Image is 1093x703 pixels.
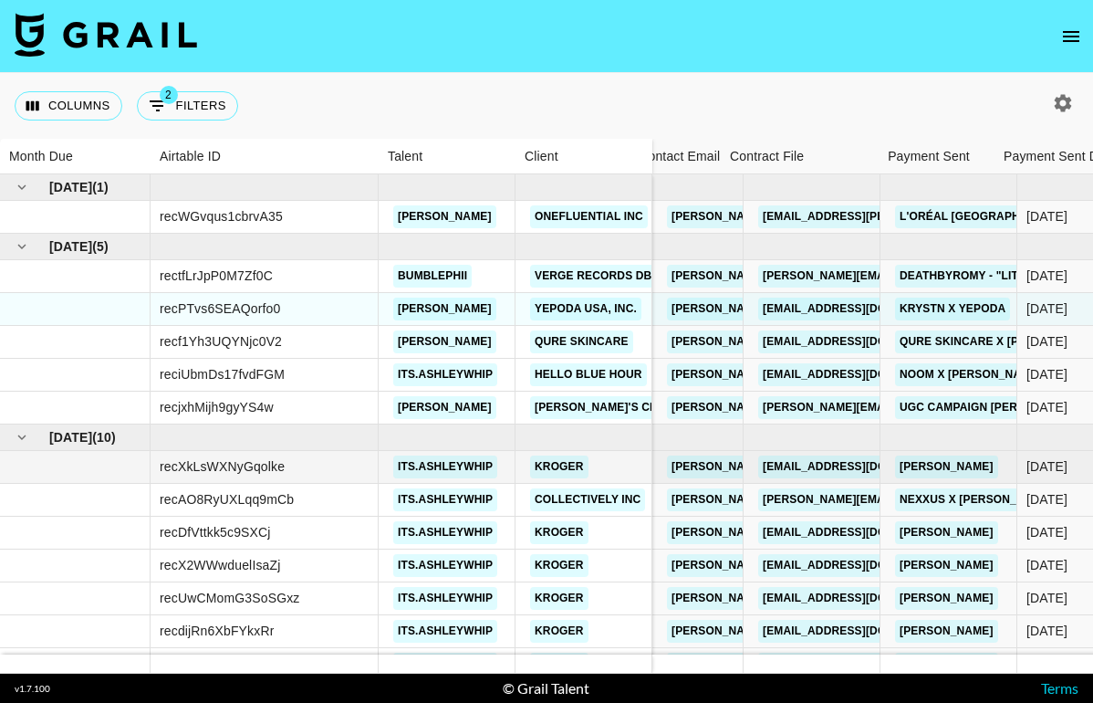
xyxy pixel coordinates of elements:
div: recDfVttkk5c9SXCj [160,523,271,541]
a: [PERSON_NAME] [895,587,998,610]
a: [PERSON_NAME][EMAIL_ADDRESS][DOMAIN_NAME] [667,396,964,419]
a: [EMAIL_ADDRESS][PERSON_NAME][DOMAIN_NAME] [758,205,1056,228]
div: Jul '25 [1026,556,1067,574]
a: [EMAIL_ADDRESS][DOMAIN_NAME] [758,521,963,544]
a: its.ashleywhip [393,363,497,386]
span: ( 1 ) [92,178,109,196]
a: [EMAIL_ADDRESS][DOMAIN_NAME] [758,298,963,320]
a: [PERSON_NAME][EMAIL_ADDRESS][DOMAIN_NAME] [667,331,964,353]
div: Airtable ID [160,139,221,174]
a: [PERSON_NAME] [393,298,496,320]
a: Noom x [PERSON_NAME] [895,363,1046,386]
a: its.ashleywhip [393,456,497,478]
a: its.ashleywhip [393,554,497,577]
a: [EMAIL_ADDRESS][DOMAIN_NAME] [758,620,963,643]
div: reciUbmDs17fvdFGM [160,365,285,383]
div: rectfLrJpP0M7Zf0C [160,267,273,285]
a: [EMAIL_ADDRESS][DOMAIN_NAME] [758,331,963,353]
div: Uniport Contact Email [593,139,720,174]
div: Contract File [730,139,804,174]
a: [PERSON_NAME][EMAIL_ADDRESS][DOMAIN_NAME] [667,620,964,643]
div: recUwCMomG3SoSGxz [160,589,299,607]
a: Kroger [530,554,588,577]
div: recjxhMijh9gyYS4w [160,398,274,416]
a: [EMAIL_ADDRESS][DOMAIN_NAME] [758,653,963,676]
span: 2 [160,86,178,104]
div: Jun '25 [1026,267,1067,285]
div: recX2WWwduelIsaZj [160,556,280,574]
a: Kroger [530,587,588,610]
a: [PERSON_NAME] [393,205,496,228]
div: © Grail Talent [503,679,589,698]
a: [PERSON_NAME] [895,456,998,478]
div: Jun '25 [1026,365,1067,383]
a: [PERSON_NAME] [895,653,998,676]
div: Jul '25 [1026,622,1067,640]
div: Client [525,139,558,174]
a: OneFluential Inc [530,205,648,228]
a: [PERSON_NAME][EMAIL_ADDRESS][DOMAIN_NAME] [667,488,964,511]
a: Kroger [530,521,588,544]
div: Airtable ID [151,139,379,174]
a: [PERSON_NAME]'s Choice [530,396,690,419]
a: [PERSON_NAME][EMAIL_ADDRESS][DOMAIN_NAME] [758,488,1056,511]
a: Krystn x Yepoda [895,298,1010,320]
img: Grail Talent [15,13,197,57]
button: hide children [9,174,35,200]
a: its.ashleywhip [393,620,497,643]
button: hide children [9,425,35,450]
a: Kroger [530,653,588,676]
a: Hello Blue Hour [530,363,647,386]
span: ( 10 ) [92,428,116,446]
a: its.ashleywhip [393,521,497,544]
div: Jun '25 [1026,332,1067,351]
button: Select columns [15,91,122,121]
div: Contract File [721,139,858,174]
div: Talent [388,139,422,174]
a: [PERSON_NAME][EMAIL_ADDRESS][DOMAIN_NAME] [758,265,1056,288]
div: Jul '25 [1026,589,1067,607]
a: its.ashleywhip [393,587,497,610]
a: [PERSON_NAME] [393,331,496,353]
a: Kroger [530,620,588,643]
a: [PERSON_NAME][EMAIL_ADDRESS][DOMAIN_NAME] [667,265,964,288]
div: recWGvqus1cbrvA35 [160,207,283,226]
a: Verge Records dba ONErpm [530,265,716,288]
a: [PERSON_NAME][EMAIL_ADDRESS][DOMAIN_NAME] [667,554,964,577]
div: recf1Yh3UQYNjc0V2 [160,332,282,351]
a: Nexxus x [PERSON_NAME] [895,488,1057,511]
span: ( 5 ) [92,237,109,256]
div: May '25 [1026,207,1067,226]
a: [PERSON_NAME][EMAIL_ADDRESS][DOMAIN_NAME] [667,587,964,610]
a: [PERSON_NAME][EMAIL_ADDRESS][DOMAIN_NAME] [667,363,964,386]
a: [PERSON_NAME][EMAIL_ADDRESS][DOMAIN_NAME] [667,521,964,544]
a: [PERSON_NAME] [895,554,998,577]
a: [EMAIL_ADDRESS][DOMAIN_NAME] [758,587,963,610]
div: Client [515,139,652,174]
a: [EMAIL_ADDRESS][DOMAIN_NAME] [758,456,963,478]
a: [PERSON_NAME][EMAIL_ADDRESS][DOMAIN_NAME] [667,205,964,228]
div: recAO8RyUXLqq9mCb [160,490,294,509]
span: [DATE] [49,178,92,196]
a: Qure Skincare [530,331,633,353]
div: recXkLsWXNyGqolke [160,457,285,476]
button: Show filters [137,91,238,121]
div: Payment Sent [888,139,970,174]
div: Uniport Contact Email [584,139,721,174]
span: [DATE] [49,428,92,446]
a: [PERSON_NAME] [393,396,496,419]
div: recPTvs6SEAQorfo0 [160,299,281,318]
a: its.ashleywhip [393,653,497,676]
div: Month Due [9,139,73,174]
a: [PERSON_NAME] [895,521,998,544]
div: Jun '25 [1026,398,1067,416]
div: v 1.7.100 [15,683,50,695]
a: bumblephii [393,265,472,288]
div: Payment Sent [858,139,994,174]
div: recdijRn6XbFYkxRr [160,622,274,640]
a: [PERSON_NAME][EMAIL_ADDRESS][DOMAIN_NAME] [667,298,964,320]
button: open drawer [1053,18,1089,55]
a: [PERSON_NAME] [895,620,998,643]
div: Jul '25 [1026,490,1067,509]
a: Terms [1041,679,1078,697]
